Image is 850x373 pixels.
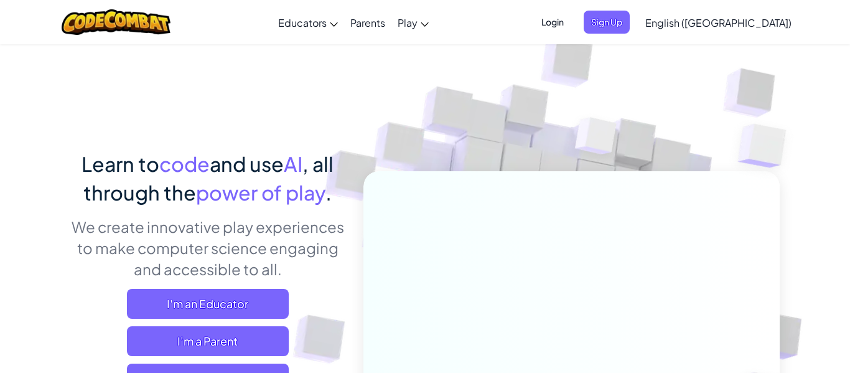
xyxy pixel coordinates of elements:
[284,151,302,176] span: AI
[391,6,435,39] a: Play
[639,6,798,39] a: English ([GEOGRAPHIC_DATA])
[127,326,289,356] a: I'm a Parent
[159,151,210,176] span: code
[398,16,418,29] span: Play
[584,11,630,34] button: Sign Up
[645,16,792,29] span: English ([GEOGRAPHIC_DATA])
[713,93,821,199] img: Overlap cubes
[552,93,642,186] img: Overlap cubes
[325,180,332,205] span: .
[534,11,571,34] button: Login
[272,6,344,39] a: Educators
[62,9,170,35] img: CodeCombat logo
[70,216,345,280] p: We create innovative play experiences to make computer science engaging and accessible to all.
[127,289,289,319] a: I'm an Educator
[196,180,325,205] span: power of play
[82,151,159,176] span: Learn to
[210,151,284,176] span: and use
[278,16,327,29] span: Educators
[344,6,391,39] a: Parents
